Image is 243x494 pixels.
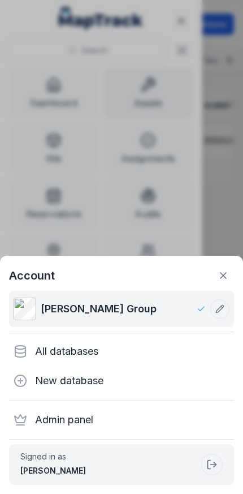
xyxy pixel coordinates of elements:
[14,298,206,320] a: [PERSON_NAME] Group
[9,405,234,435] div: Admin panel
[20,466,86,475] strong: [PERSON_NAME]
[9,366,234,396] div: New database
[9,337,234,366] div: All databases
[41,301,157,317] span: [PERSON_NAME] Group
[20,451,197,462] span: Signed in as
[9,268,55,283] strong: Account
